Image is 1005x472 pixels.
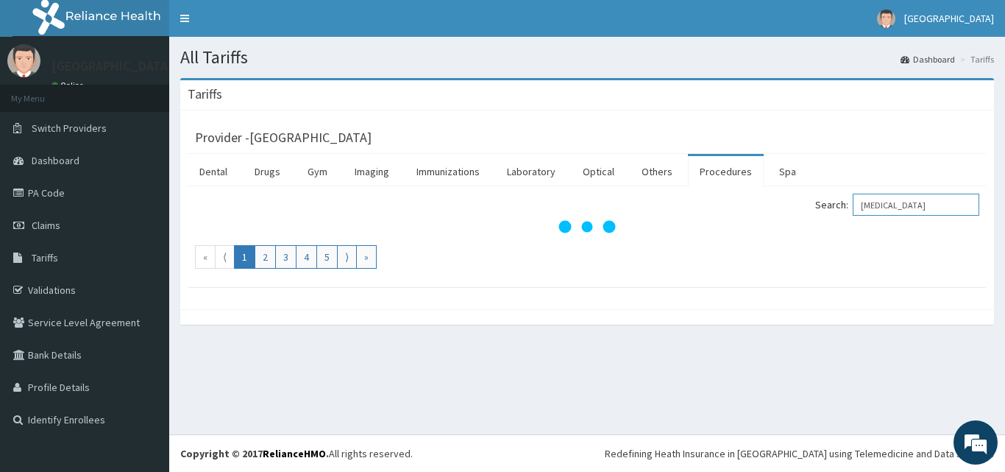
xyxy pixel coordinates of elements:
[356,245,377,269] a: Go to last page
[234,245,255,269] a: Go to page number 1
[405,156,491,187] a: Immunizations
[169,434,1005,472] footer: All rights reserved.
[188,156,239,187] a: Dental
[215,245,235,269] a: Go to previous page
[815,194,979,216] label: Search:
[32,251,58,264] span: Tariffs
[767,156,808,187] a: Spa
[688,156,764,187] a: Procedures
[180,48,994,67] h1: All Tariffs
[901,53,955,66] a: Dashboard
[956,53,994,66] li: Tariffs
[605,446,994,461] div: Redefining Heath Insurance in [GEOGRAPHIC_DATA] using Telemedicine and Data Science!
[243,156,292,187] a: Drugs
[337,245,357,269] a: Go to next page
[296,156,339,187] a: Gym
[853,194,979,216] input: Search:
[7,44,40,77] img: User Image
[316,245,338,269] a: Go to page number 5
[52,80,87,91] a: Online
[32,219,60,232] span: Claims
[241,7,277,43] div: Minimize live chat window
[296,245,317,269] a: Go to page number 4
[275,245,296,269] a: Go to page number 3
[32,121,107,135] span: Switch Providers
[27,74,60,110] img: d_794563401_company_1708531726252_794563401
[7,315,280,367] textarea: Type your message and hit 'Enter'
[77,82,247,102] div: Chat with us now
[630,156,684,187] a: Others
[571,156,626,187] a: Optical
[343,156,401,187] a: Imaging
[52,60,173,73] p: [GEOGRAPHIC_DATA]
[255,245,276,269] a: Go to page number 2
[495,156,567,187] a: Laboratory
[558,197,617,256] svg: audio-loading
[263,447,326,460] a: RelianceHMO
[877,10,895,28] img: User Image
[195,245,216,269] a: Go to first page
[180,447,329,460] strong: Copyright © 2017 .
[904,12,994,25] span: [GEOGRAPHIC_DATA]
[188,88,222,101] h3: Tariffs
[85,142,203,291] span: We're online!
[195,131,372,144] h3: Provider - [GEOGRAPHIC_DATA]
[32,154,79,167] span: Dashboard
